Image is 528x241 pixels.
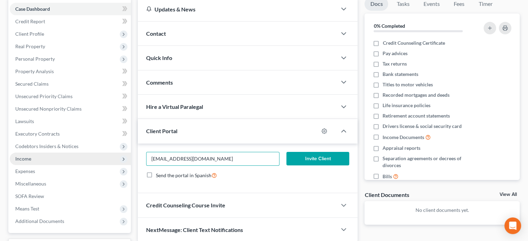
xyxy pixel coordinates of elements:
[286,152,350,166] button: Invite Client
[383,71,418,78] span: Bank statements
[15,218,64,224] span: Additional Documents
[374,23,405,29] strong: 0% Completed
[15,93,73,99] span: Unsecured Priority Claims
[383,123,462,130] span: Drivers license & social security card
[500,192,517,197] a: View All
[383,81,433,88] span: Titles to motor vehicles
[15,193,44,199] span: SOFA Review
[146,226,243,233] span: NextMessage: Client Text Notifications
[10,90,131,103] a: Unsecured Priority Claims
[15,43,45,49] span: Real Property
[15,156,31,162] span: Income
[10,15,131,28] a: Credit Report
[146,152,279,165] input: Enter email
[383,112,450,119] span: Retirement account statements
[10,78,131,90] a: Secured Claims
[15,6,50,12] span: Case Dashboard
[15,106,82,112] span: Unsecured Nonpriority Claims
[370,207,514,214] p: No client documents yet.
[15,31,44,37] span: Client Profile
[383,134,424,141] span: Income Documents
[156,172,211,178] span: Send the portal in Spanish
[383,40,445,46] span: Credit Counseling Certificate
[15,168,35,174] span: Expenses
[10,3,131,15] a: Case Dashboard
[15,118,34,124] span: Lawsuits
[10,65,131,78] a: Property Analysis
[15,81,49,87] span: Secured Claims
[10,115,131,128] a: Lawsuits
[383,102,430,109] span: Life insurance policies
[383,92,450,98] span: Recorded mortgages and deeds
[383,50,408,57] span: Pay advices
[383,173,392,180] span: Bills
[15,18,45,24] span: Credit Report
[15,68,54,74] span: Property Analysis
[383,145,420,152] span: Appraisal reports
[146,79,173,86] span: Comments
[15,56,55,62] span: Personal Property
[15,131,60,137] span: Executory Contracts
[504,217,521,234] div: Open Intercom Messenger
[146,54,172,61] span: Quick Info
[146,202,225,208] span: Credit Counseling Course Invite
[146,103,203,110] span: Hire a Virtual Paralegal
[10,128,131,140] a: Executory Contracts
[15,181,46,187] span: Miscellaneous
[10,103,131,115] a: Unsecured Nonpriority Claims
[383,60,407,67] span: Tax returns
[383,155,475,169] span: Separation agreements or decrees of divorces
[15,206,39,212] span: Means Test
[146,128,177,134] span: Client Portal
[146,6,328,13] div: Updates & News
[15,143,78,149] span: Codebtors Insiders & Notices
[10,190,131,203] a: SOFA Review
[146,30,166,37] span: Contact
[364,191,409,198] div: Client Documents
